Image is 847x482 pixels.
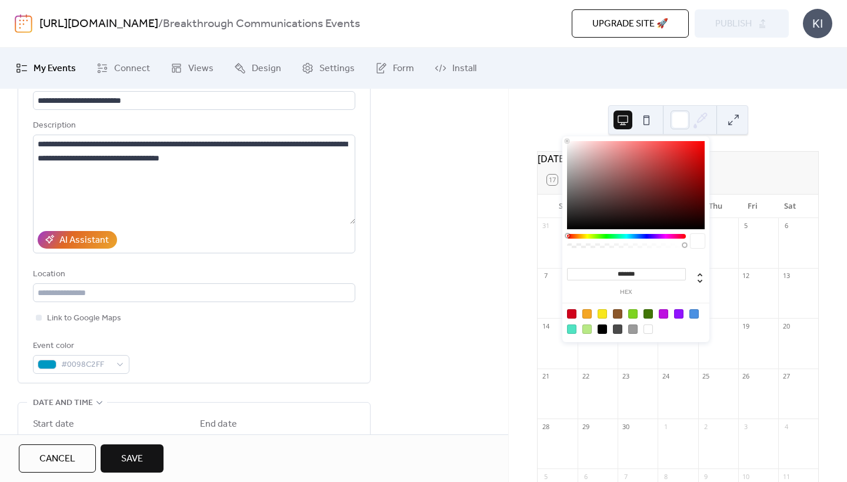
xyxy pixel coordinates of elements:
div: 21 [541,372,550,381]
span: Views [188,62,214,76]
div: [DATE] [538,152,818,166]
a: Form [366,52,423,84]
div: 27 [782,372,791,381]
div: #D0021B [567,309,576,319]
div: Description [33,119,353,133]
div: Start date [33,417,74,431]
div: 7 [621,472,630,481]
img: logo [15,14,32,33]
a: Install [426,52,485,84]
div: Location [33,267,353,282]
div: 12 [742,272,751,280]
div: 5 [742,222,751,230]
span: #0098C2FF [61,358,111,372]
div: AI Assistant [59,233,109,247]
a: Views [162,52,222,84]
b: / [158,13,163,35]
span: Time [285,434,304,448]
div: Event color [33,339,127,353]
span: Upgrade site 🚀 [592,17,668,31]
span: Connect [114,62,150,76]
span: Settings [319,62,355,76]
div: 23 [621,372,630,381]
div: #50E3C2 [567,324,576,334]
div: Title [33,75,353,89]
div: #BD10E0 [659,309,668,319]
div: #8B572A [613,309,622,319]
div: #7ED321 [628,309,638,319]
div: 19 [742,322,751,330]
div: 8 [661,472,670,481]
span: Date [33,434,51,448]
div: 29 [581,422,590,431]
div: #B8E986 [582,324,592,334]
span: Date [200,434,218,448]
div: Thu [696,195,734,218]
div: 30 [621,422,630,431]
span: Form [393,62,414,76]
div: 25 [702,372,711,381]
button: Save [101,444,164,473]
label: hex [567,289,686,296]
div: 3 [742,422,751,431]
div: End date [200,417,237,431]
button: Cancel [19,444,96,473]
span: Save [121,452,143,466]
button: AI Assistant [38,231,117,249]
div: #F5A623 [582,309,592,319]
div: Sun [547,195,585,218]
span: My Events [34,62,76,76]
div: 10 [742,472,751,481]
div: 31 [541,222,550,230]
div: KI [803,9,832,38]
a: Design [225,52,290,84]
span: Date and time [33,396,93,410]
div: 11 [782,472,791,481]
div: 6 [782,222,791,230]
div: 9 [702,472,711,481]
div: 14 [541,322,550,330]
div: 1 [661,422,670,431]
div: 13 [782,272,791,280]
span: Install [452,62,476,76]
div: 6 [581,472,590,481]
div: 4 [782,422,791,431]
div: #F8E71C [598,309,607,319]
span: Cancel [39,452,75,466]
div: #417505 [643,309,653,319]
a: Settings [293,52,364,84]
div: 5 [541,472,550,481]
div: #FFFFFF [643,324,653,334]
div: 2 [702,422,711,431]
a: My Events [7,52,85,84]
div: #9013FE [674,309,683,319]
div: Fri [734,195,772,218]
div: 24 [661,372,670,381]
span: Time [118,434,136,448]
span: Design [252,62,281,76]
div: 22 [581,372,590,381]
b: Breakthrough Communications Events [163,13,360,35]
div: #4A4A4A [613,324,622,334]
div: 20 [782,322,791,330]
span: Link to Google Maps [47,312,121,326]
div: 28 [541,422,550,431]
div: #000000 [598,324,607,334]
div: #9B9B9B [628,324,638,334]
div: 7 [541,272,550,280]
a: Connect [88,52,159,84]
a: [URL][DOMAIN_NAME] [39,13,158,35]
div: 26 [742,372,751,381]
button: Upgrade site 🚀 [572,9,689,38]
div: Sat [771,195,809,218]
div: #4A90E2 [689,309,699,319]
